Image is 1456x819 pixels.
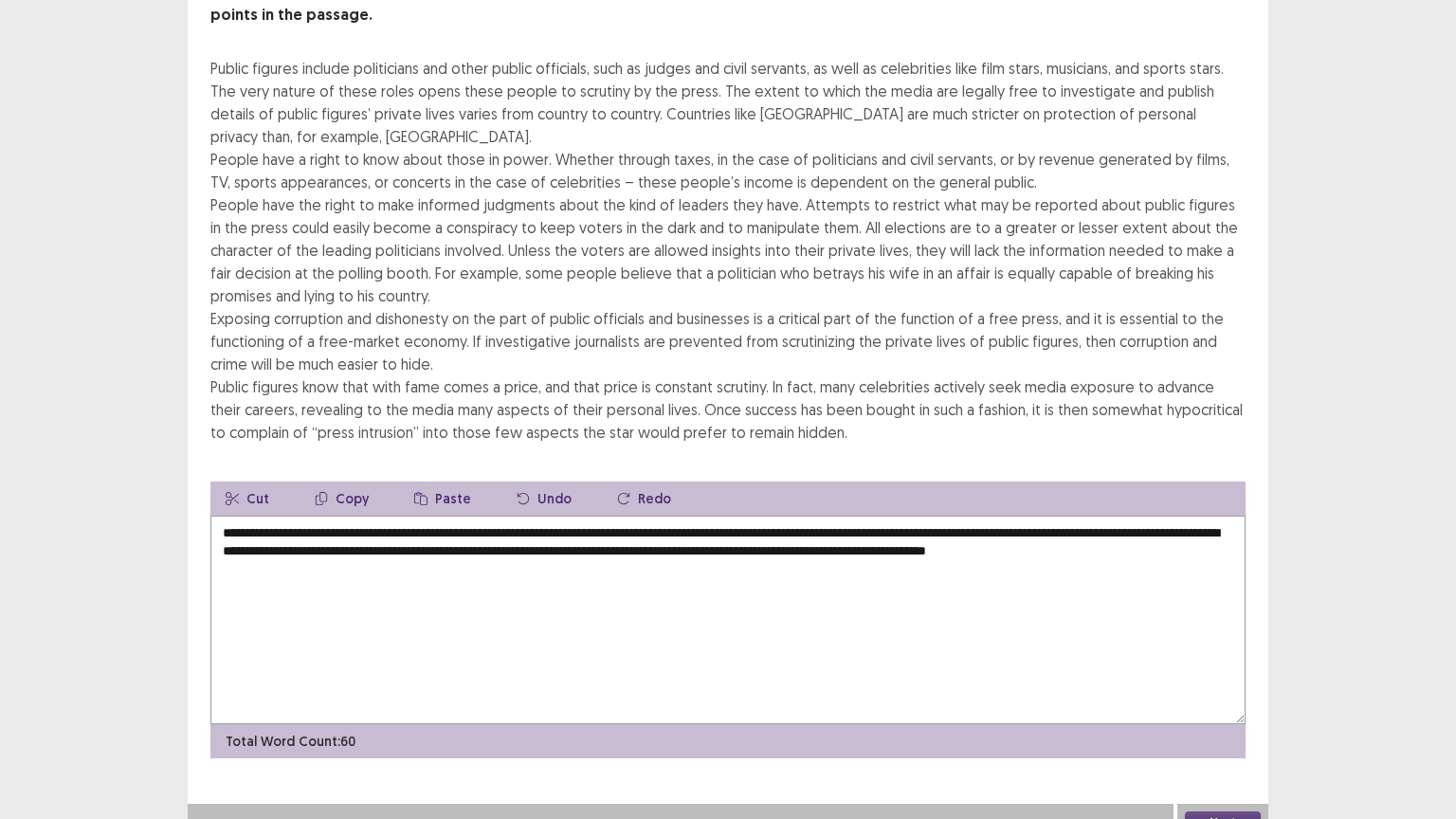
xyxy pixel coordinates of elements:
[399,482,486,516] button: Paste
[501,482,587,516] button: Undo
[210,57,1246,444] div: Public figures include politicians and other public officials, such as judges and civil servants,...
[300,482,384,516] button: Copy
[226,732,355,752] p: Total Word Count: 60
[602,482,686,516] button: Redo
[210,482,284,516] button: Cut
